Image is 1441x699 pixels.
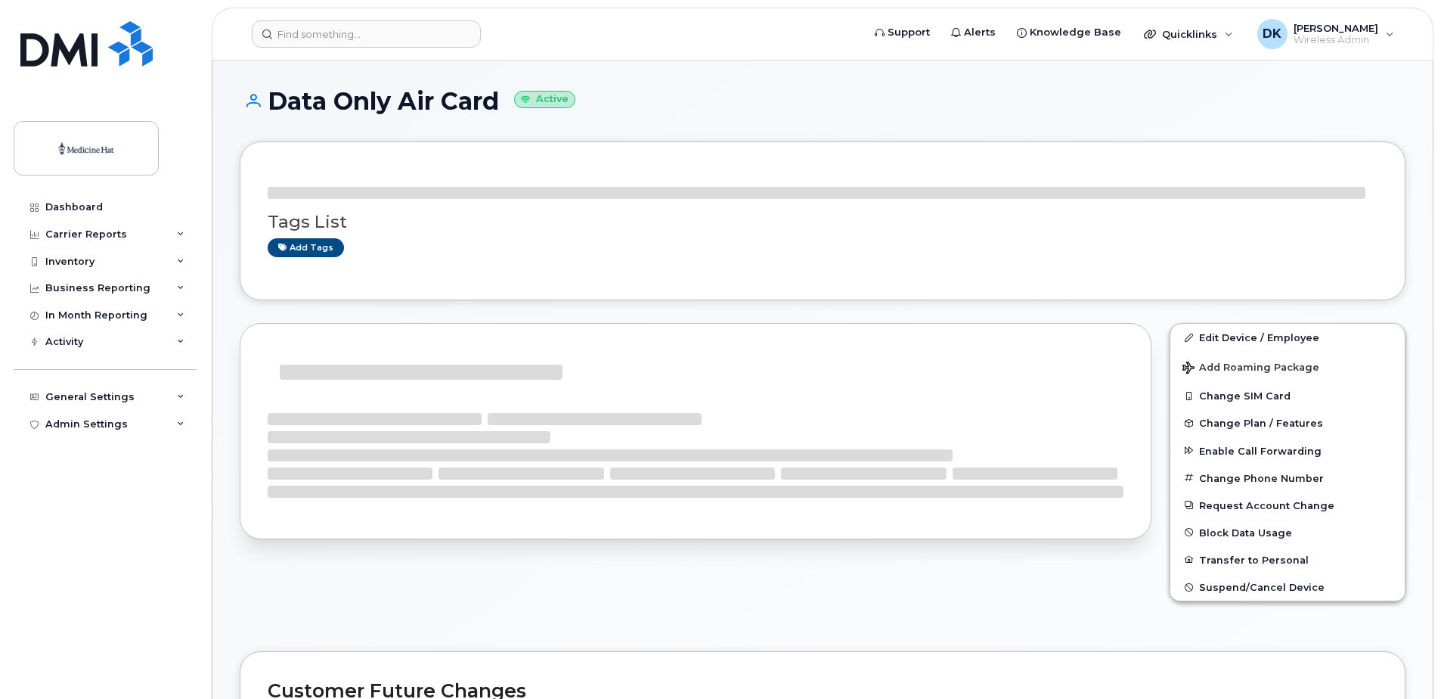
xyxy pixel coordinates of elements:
[268,213,1377,231] h3: Tags List
[1170,492,1405,519] button: Request Account Change
[1170,573,1405,601] button: Suspend/Cancel Device
[1170,546,1405,573] button: Transfer to Personal
[268,238,344,257] a: Add tags
[1170,437,1405,464] button: Enable Call Forwarding
[1170,519,1405,546] button: Block Data Usage
[1182,362,1319,376] span: Add Roaming Package
[1170,351,1405,382] button: Add Roaming Package
[240,88,1405,114] h1: Data Only Air Card
[1170,409,1405,436] button: Change Plan / Features
[514,91,575,108] small: Active
[1170,382,1405,409] button: Change SIM Card
[1199,445,1322,456] span: Enable Call Forwarding
[1199,582,1325,593] span: Suspend/Cancel Device
[1170,324,1405,351] a: Edit Device / Employee
[1170,464,1405,492] button: Change Phone Number
[1199,418,1323,429] span: Change Plan / Features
